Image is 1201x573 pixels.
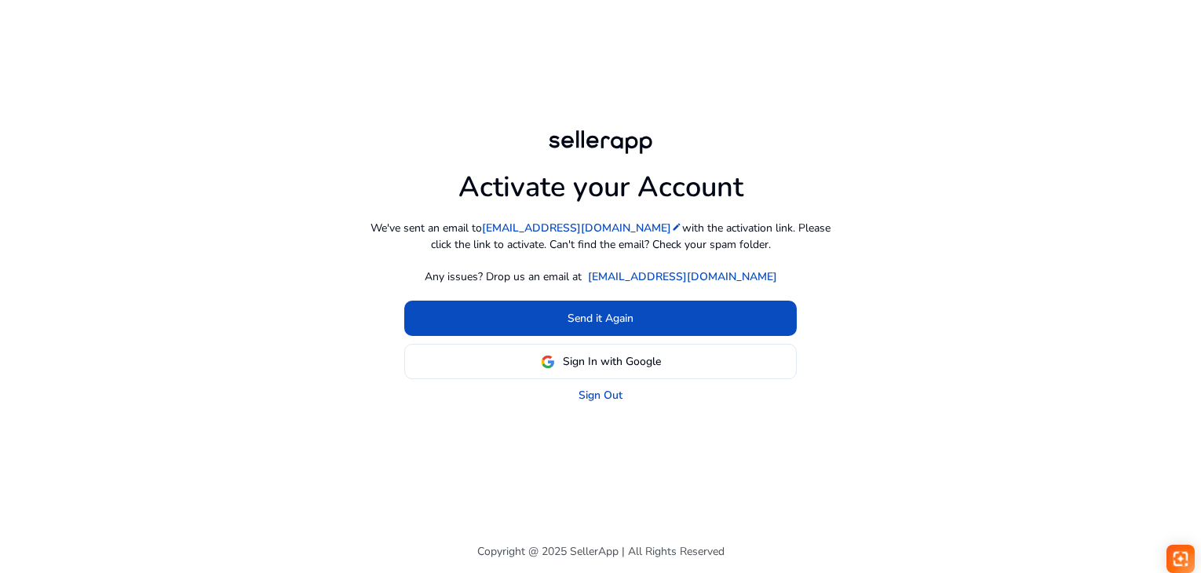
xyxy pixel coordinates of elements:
[482,220,682,236] a: [EMAIL_ADDRESS][DOMAIN_NAME]
[579,387,622,403] a: Sign Out
[563,353,661,370] span: Sign In with Google
[458,158,743,204] h1: Activate your Account
[404,344,797,379] button: Sign In with Google
[671,221,682,232] mat-icon: edit
[568,310,633,327] span: Send it Again
[588,268,777,285] a: [EMAIL_ADDRESS][DOMAIN_NAME]
[404,301,797,336] button: Send it Again
[365,220,836,253] p: We've sent an email to with the activation link. Please click the link to activate. Can't find th...
[425,268,582,285] p: Any issues? Drop us an email at
[541,355,555,369] img: google-logo.svg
